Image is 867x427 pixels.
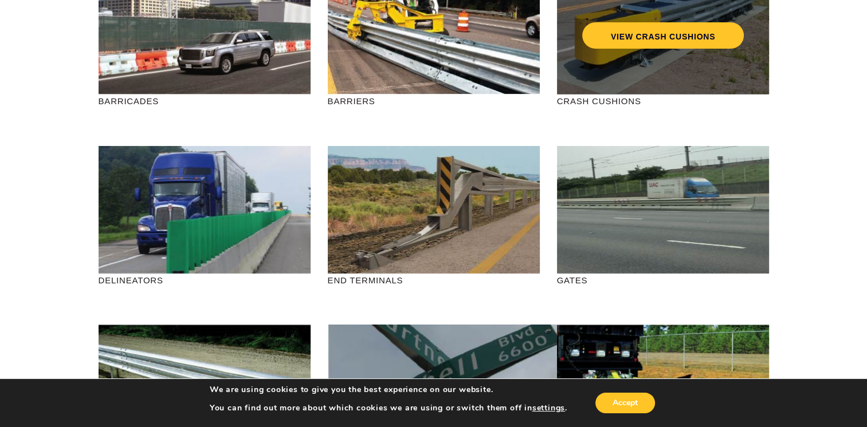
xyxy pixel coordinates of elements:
[328,94,540,108] p: BARRIERS
[99,94,311,108] p: BARRICADES
[582,22,743,49] a: VIEW CRASH CUSHIONS
[210,403,567,413] p: You can find out more about which cookies we are using or switch them off in .
[328,274,540,287] p: END TERMINALS
[557,274,769,287] p: GATES
[595,393,655,413] button: Accept
[99,274,311,287] p: DELINEATORS
[210,385,567,395] p: We are using cookies to give you the best experience on our website.
[532,403,565,413] button: settings
[557,94,769,108] p: CRASH CUSHIONS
